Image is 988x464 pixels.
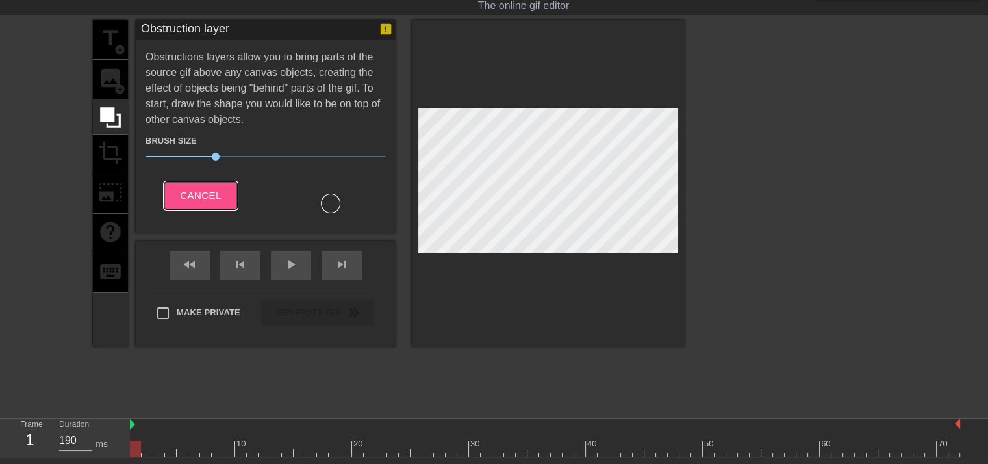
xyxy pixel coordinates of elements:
span: skip_previous [233,257,248,272]
label: Duration [59,421,89,429]
div: 50 [704,437,716,450]
label: Brush Size [146,135,197,148]
span: skip_next [334,257,349,272]
span: Make Private [177,306,240,319]
div: ms [95,437,108,451]
div: Frame [10,419,49,456]
img: bound-end.png [955,419,960,429]
div: 20 [353,437,365,450]
div: Obstruction layer [141,20,229,40]
div: 1 [20,428,40,452]
span: play_arrow [283,257,299,272]
button: Cancel [164,182,236,209]
div: 30 [470,437,482,450]
span: Cancel [180,187,221,204]
div: 70 [938,437,950,450]
div: 10 [236,437,248,450]
span: fast_rewind [182,257,197,272]
div: Obstructions layers allow you to bring parts of the source gif above any canvas objects, creating... [146,49,386,213]
div: 60 [821,437,833,450]
div: 40 [587,437,599,450]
